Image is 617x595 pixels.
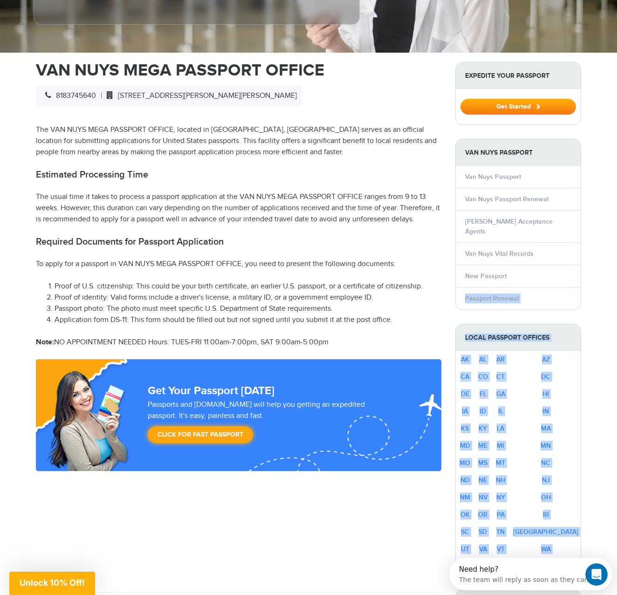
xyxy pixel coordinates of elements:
[543,511,549,519] a: RI
[461,545,469,553] a: UT
[36,337,441,348] p: NO APPOINTMENT NEEDED Hours: TUES-FRI 11:00am-7:00pm, SAT 9:00am-5:00pm
[479,424,487,432] a: KY
[36,259,441,270] p: To apply for a passport in VAN NUYS MEGA PASSPORT OFFICE, you need to present the following docum...
[36,236,441,247] h2: Required Documents for Passport Application
[465,173,521,181] a: Van Nuys Passport
[480,390,487,398] a: FL
[479,493,487,501] a: NV
[465,294,519,302] a: Passport Renewal
[456,139,581,166] strong: Van Nuys Passport
[460,476,470,484] a: ND
[36,169,441,180] h2: Estimated Processing Time
[456,62,581,89] strong: Expedite Your Passport
[36,62,441,79] h1: VAN NUYS MEGA PASSPORT OFFICE
[41,91,96,100] span: 8183745640
[497,511,505,519] a: PA
[20,578,85,588] span: Unlock 10% Off!
[497,424,504,432] a: LA
[496,493,505,501] a: NY
[36,338,54,347] strong: Note:
[496,373,505,381] a: CT
[4,4,167,29] div: Open Intercom Messenger
[479,545,487,553] a: VA
[465,272,507,280] a: New Passport
[9,572,95,595] div: Unlock 10% Off!
[461,528,469,536] a: SC
[541,373,550,381] a: DC
[460,511,470,519] a: OK
[542,407,549,415] a: IN
[585,563,608,586] iframe: Intercom live chat
[513,528,578,536] a: [GEOGRAPHIC_DATA]
[465,250,534,258] a: Van Nuys Vital Records
[144,399,398,448] div: Passports and [DOMAIN_NAME] will help you getting an expedited passport. It's easy, painless and ...
[497,442,504,450] a: MI
[36,471,441,583] iframe: Customer reviews powered by Trustpilot
[541,442,551,450] a: MN
[55,281,441,292] li: Proof of U.S. citizenship: This could be your birth certificate, an earlier U.S. passport, or a c...
[478,442,487,450] a: ME
[55,303,441,315] li: Passport photo: The photo must meet specific U.S. Department of State requirements.
[462,407,468,415] a: IA
[478,373,488,381] a: CO
[456,324,581,351] strong: Local Passport Offices
[461,424,469,432] a: KS
[465,218,553,235] a: [PERSON_NAME] Acceptance Agents
[148,384,274,397] strong: Get Your Passport [DATE]
[479,528,487,536] a: SD
[460,442,470,450] a: MD
[479,356,487,363] a: AL
[479,476,487,484] a: NE
[461,390,469,398] a: DE
[496,476,505,484] a: NH
[459,459,470,467] a: MO
[498,407,503,415] a: IL
[465,195,548,203] a: Van Nuys Passport Renewal
[36,191,441,225] p: The usual time it takes to process a passport application at the VAN NUYS MEGA PASSPORT OFFICE ra...
[460,493,470,501] a: NM
[478,459,487,467] a: MS
[542,390,549,398] a: HI
[55,315,441,326] li: Application form DS-11: This form should be filled out but not signed until you submit it at the ...
[541,459,550,467] a: NC
[460,103,576,110] a: Get Started
[497,545,505,553] a: VT
[36,86,302,106] div: |
[480,407,486,415] a: ID
[460,373,469,381] a: CA
[541,424,551,432] a: MA
[460,99,576,115] button: Get Started
[496,390,505,398] a: GA
[478,511,487,519] a: OR
[36,124,441,158] p: The VAN NUYS MEGA PASSPORT OFFICE, located in [GEOGRAPHIC_DATA], [GEOGRAPHIC_DATA] serves as an o...
[496,459,505,467] a: MT
[496,528,505,536] a: TN
[542,356,550,363] a: AZ
[10,8,139,15] div: Need help?
[102,91,297,100] span: [STREET_ADDRESS][PERSON_NAME][PERSON_NAME]
[148,426,253,443] a: Click for Fast Passport
[542,476,550,484] a: NJ
[449,558,612,590] iframe: Intercom live chat discovery launcher
[10,15,139,25] div: The team will reply as soon as they can
[541,545,551,553] a: WA
[496,356,505,363] a: AR
[461,356,469,363] a: AK
[55,292,441,303] li: Proof of identity: Valid forms include a driver's license, a military ID, or a government employe...
[541,493,551,501] a: OH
